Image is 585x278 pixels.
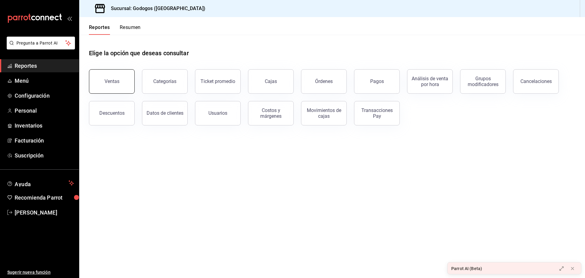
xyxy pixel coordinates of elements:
span: Inventarios [15,121,74,130]
div: Ventas [105,78,119,84]
button: Descuentos [89,101,135,125]
span: [PERSON_NAME] [15,208,74,217]
a: Pregunta a Parrot AI [4,44,75,51]
div: Grupos modificadores [464,76,502,87]
div: Pagos [370,78,384,84]
div: Costos y márgenes [252,107,290,119]
button: Costos y márgenes [248,101,294,125]
div: Descuentos [99,110,125,116]
span: Menú [15,77,74,85]
span: Configuración [15,92,74,100]
div: Parrot AI (Beta) [451,265,482,272]
span: Ayuda [15,179,66,187]
span: Facturación [15,136,74,145]
div: Datos de clientes [147,110,183,116]
div: Análisis de venta por hora [411,76,449,87]
button: Movimientos de cajas [301,101,347,125]
div: Cajas [265,78,277,84]
div: Movimientos de cajas [305,107,343,119]
span: Suscripción [15,151,74,160]
button: Pagos [354,69,400,94]
button: Ventas [89,69,135,94]
div: Órdenes [315,78,333,84]
span: Sugerir nueva función [7,269,74,276]
div: Cancelaciones [520,78,552,84]
span: Pregunta a Parrot AI [16,40,66,46]
div: navigation tabs [89,24,141,35]
button: open_drawer_menu [67,16,72,21]
div: Usuarios [208,110,227,116]
span: Reportes [15,62,74,70]
button: Datos de clientes [142,101,188,125]
button: Órdenes [301,69,347,94]
h1: Elige la opción que deseas consultar [89,49,189,58]
div: Transacciones Pay [358,107,396,119]
button: Cancelaciones [513,69,559,94]
button: Categorías [142,69,188,94]
button: Cajas [248,69,294,94]
span: Personal [15,107,74,115]
button: Análisis de venta por hora [407,69,453,94]
button: Resumen [120,24,141,35]
button: Pregunta a Parrot AI [7,37,75,49]
h3: Sucursal: Godogos ([GEOGRAPHIC_DATA]) [106,5,205,12]
button: Transacciones Pay [354,101,400,125]
span: Recomienda Parrot [15,193,74,202]
button: Usuarios [195,101,241,125]
button: Ticket promedio [195,69,241,94]
button: Reportes [89,24,110,35]
div: Categorías [153,78,176,84]
button: Grupos modificadores [460,69,506,94]
div: Ticket promedio [200,78,235,84]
